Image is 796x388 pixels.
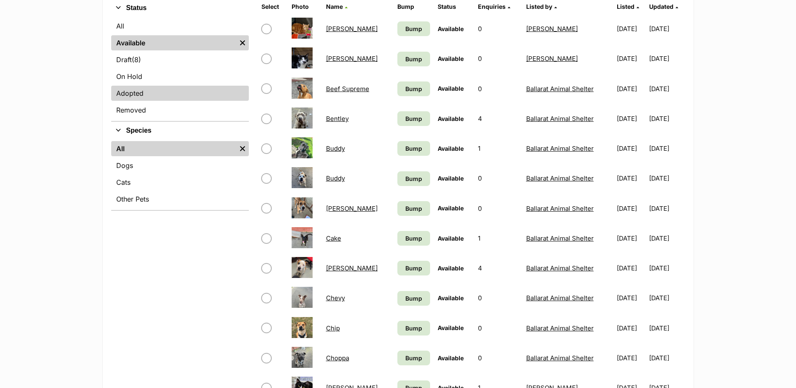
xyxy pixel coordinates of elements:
a: Available [111,35,236,50]
a: Bump [397,81,430,96]
a: Adopted [111,86,249,101]
span: Available [438,55,464,62]
div: Status [111,17,249,121]
td: [DATE] [613,254,648,283]
span: Bump [405,144,422,153]
a: Ballarat Animal Shelter [526,234,594,242]
td: [DATE] [613,194,648,223]
a: Chip [326,324,340,332]
span: translation missing: en.admin.listings.index.attributes.enquiries [478,3,506,10]
a: [PERSON_NAME] [326,204,378,212]
td: 1 [475,134,522,163]
span: Bump [405,24,422,33]
td: 0 [475,164,522,193]
a: Bump [397,261,430,275]
td: [DATE] [613,224,648,253]
a: [PERSON_NAME] [526,25,578,33]
a: Ballarat Animal Shelter [526,354,594,362]
a: Name [326,3,347,10]
a: Bump [397,141,430,156]
td: [DATE] [613,134,648,163]
td: 0 [475,343,522,372]
span: Available [438,324,464,331]
a: Other Pets [111,191,249,207]
a: Ballarat Animal Shelter [526,144,594,152]
td: [DATE] [649,14,684,43]
a: Bump [397,291,430,306]
a: Listed [617,3,639,10]
span: Available [438,204,464,212]
a: Dogs [111,158,249,173]
a: Bump [397,21,430,36]
td: [DATE] [613,164,648,193]
td: 4 [475,254,522,283]
span: Bump [405,324,422,333]
a: Ballarat Animal Shelter [526,115,594,123]
td: [DATE] [613,14,648,43]
span: Bump [405,294,422,303]
a: Ballarat Animal Shelter [526,294,594,302]
td: [DATE] [613,283,648,312]
td: [DATE] [649,44,684,73]
span: Available [438,85,464,92]
td: 1 [475,224,522,253]
span: Bump [405,354,422,362]
a: Ballarat Animal Shelter [526,264,594,272]
span: Name [326,3,343,10]
span: Available [438,294,464,301]
a: Cake [326,234,341,242]
a: Bump [397,201,430,216]
span: Bump [405,174,422,183]
a: On Hold [111,69,249,84]
td: [DATE] [649,74,684,103]
td: 0 [475,14,522,43]
a: Ballarat Animal Shelter [526,204,594,212]
span: Bump [405,204,422,213]
span: Bump [405,234,422,243]
a: All [111,141,236,156]
a: Ballarat Animal Shelter [526,174,594,182]
span: Listed [617,3,634,10]
a: Bump [397,351,430,365]
td: 4 [475,104,522,133]
a: Beef Supreme [326,85,369,93]
td: [DATE] [649,283,684,312]
a: [PERSON_NAME] [326,25,378,33]
a: Choppa [326,354,349,362]
a: Bump [397,111,430,126]
span: Updated [649,3,673,10]
a: [PERSON_NAME] [326,264,378,272]
span: Bump [405,264,422,273]
span: Available [438,175,464,182]
a: [PERSON_NAME] [526,55,578,63]
a: Chevy [326,294,345,302]
span: Available [438,235,464,242]
span: Available [438,354,464,362]
div: Species [111,139,249,210]
a: Bump [397,171,430,186]
a: Bump [397,52,430,66]
a: Buddy [326,144,345,152]
span: Available [438,265,464,272]
span: Bump [405,55,422,63]
a: Listed by [526,3,557,10]
span: Available [438,145,464,152]
button: Status [111,3,249,13]
a: Remove filter [236,141,249,156]
a: Buddy [326,174,345,182]
td: [DATE] [613,104,648,133]
span: (8) [132,55,141,65]
a: Enquiries [478,3,510,10]
td: [DATE] [613,74,648,103]
td: [DATE] [649,104,684,133]
a: Updated [649,3,678,10]
td: [DATE] [649,254,684,283]
td: [DATE] [649,343,684,372]
a: Draft [111,52,249,67]
a: Cats [111,175,249,190]
span: Available [438,115,464,122]
td: [DATE] [649,314,684,343]
a: Bump [397,321,430,336]
span: Listed by [526,3,552,10]
td: [DATE] [613,44,648,73]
